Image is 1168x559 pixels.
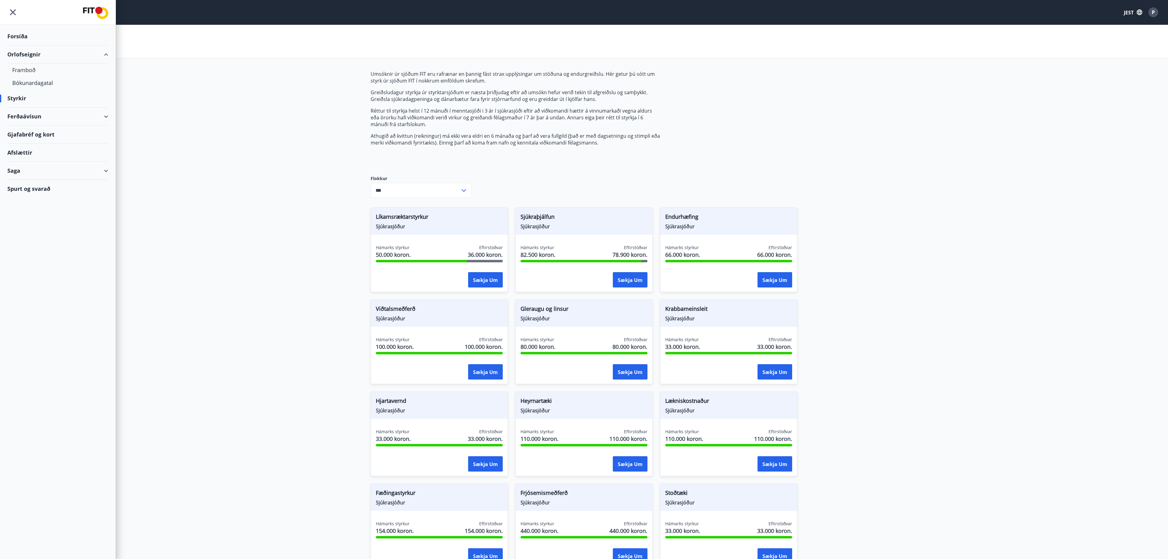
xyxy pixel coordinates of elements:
[762,461,787,468] font: Sækja um
[609,435,647,442] font: 110.000 koron.
[371,89,647,102] font: Greiðsludagur styrkja úr styrktarsjóðum er næsta þriðjudag eftir að umsókn hefur verið tekin til ...
[371,133,660,146] font: Athugið að kvittun (reikningur) má ekki vera eldri en 6 mánaða og þarf að vera fullgild (það er m...
[665,337,699,342] font: Hámarks styrkur
[613,364,647,380] button: Sækja um
[7,131,55,138] font: Gjafabréf og kort
[521,527,559,534] font: 440.000 koron.
[521,305,568,312] font: Gleraugu og linsur
[762,277,787,283] font: Sækja um
[376,251,411,258] font: 50.000 koron.
[371,107,652,128] font: Réttur til styrkja helst í 12 mánuði í menntasjóði i 3 ár í sjúkrasjóði eftir að viðkomandi hætti...
[468,435,503,442] font: 33.000 koron.
[7,149,32,156] font: Afslættir
[479,245,503,250] font: Eftirstöðvar
[754,435,792,442] font: 110.000 koron.
[376,245,410,250] font: Hámarks styrkur
[468,456,503,472] button: Sækja um
[757,343,792,350] font: 33.000 koron.
[376,407,405,414] font: Sjúkrasjóður
[665,499,695,506] font: Sjúkrasjóður
[521,337,554,342] font: Hámarks styrkur
[665,521,699,526] font: Hámarks styrkur
[521,499,550,506] font: Sjúkrasjóður
[7,51,40,58] font: Orlofseignir
[624,521,647,526] font: Eftirstöðvar
[769,337,792,342] font: Eftirstöðvar
[618,461,643,468] font: Sækja um
[665,343,700,350] font: 33.000 koron.
[665,527,700,534] font: 33.000 koron.
[7,185,50,192] font: Spurt og svarað
[479,429,503,434] font: Eftirstöðvar
[468,272,503,287] button: Sækja um
[757,527,792,534] font: 33.000 koron.
[624,245,647,250] font: Eftirstöðvar
[7,167,20,174] font: Saga
[624,337,647,342] font: Eftirstöðvar
[376,337,410,342] font: Hámarks styrkur
[376,315,405,322] font: Sjúkrasjóður
[468,364,503,380] button: Sækja um
[83,7,108,19] img: logo_związku
[758,364,792,380] button: Sækja um
[521,521,554,526] font: Hámarks styrkur
[762,369,787,376] font: Sækja um
[665,245,699,250] font: Hámarks styrkur
[465,343,503,350] font: 100.000 koron.
[7,7,18,18] button: menu
[665,435,703,442] font: 110.000 koron.
[665,397,709,404] font: Lækniskostnaður
[479,337,503,342] font: Eftirstöðvar
[376,305,415,312] font: Viðtalsmeðferð
[665,223,695,230] font: Sjúkrasjóður
[376,499,405,506] font: Sjúkrasjóður
[521,429,554,434] font: Hámarks styrkur
[473,369,498,376] font: Sækja um
[757,251,792,258] font: 66.000 koron.
[665,429,699,434] font: Hámarks styrkur
[665,251,700,258] font: 66.000 koron.
[613,251,647,258] font: 78.900 koron.
[665,213,698,220] font: Endurhæfing
[479,521,503,526] font: Eftirstöðvar
[376,429,410,434] font: Hámarks styrkur
[12,76,103,89] div: Bókunardagatal
[468,251,503,258] font: 36.000 koron.
[473,461,498,468] font: Sækja um
[521,407,550,414] font: Sjúkrasjóður
[376,489,415,496] font: Fæðingastyrkur
[624,429,647,434] font: Eftirstöðvar
[665,407,695,414] font: Sjúkrasjóður
[521,251,555,258] font: 82.500 koron.
[521,245,554,250] font: Hámarks styrkur
[376,223,405,230] font: Sjúkrasjóður
[618,277,643,283] font: Sækja um
[473,277,498,283] font: Sækja um
[376,397,406,404] font: Hjartavernd
[465,527,503,534] font: 154.000 koron.
[609,527,647,534] font: 440.000 koron.
[376,527,414,534] font: 154.000 koron.
[521,435,559,442] font: 110.000 koron.
[521,223,550,230] font: Sjúkrasjóður
[521,315,550,322] font: Sjúkrasjóður
[376,213,428,220] font: Líkamsræktarstyrkur
[371,175,387,181] font: Flokkur
[521,343,555,350] font: 80.000 koron.
[618,369,643,376] font: Sækja um
[1124,9,1134,16] font: JEST
[7,113,41,120] font: Ferðaávísun
[376,435,411,442] font: 33.000 koron.
[376,521,410,526] font: Hámarks styrkur
[12,64,103,76] div: Framboð
[613,456,647,472] button: Sækja um
[7,33,28,40] font: Forsíða
[1121,6,1145,18] button: JEST
[613,272,647,287] button: Sækja um
[521,213,555,220] font: Sjúkraþjálfun
[758,456,792,472] button: Sækja um
[613,343,647,350] font: 80.000 koron.
[665,315,695,322] font: Sjúkrasjóður
[1146,5,1161,20] button: P
[521,397,552,404] font: Heyrnartæki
